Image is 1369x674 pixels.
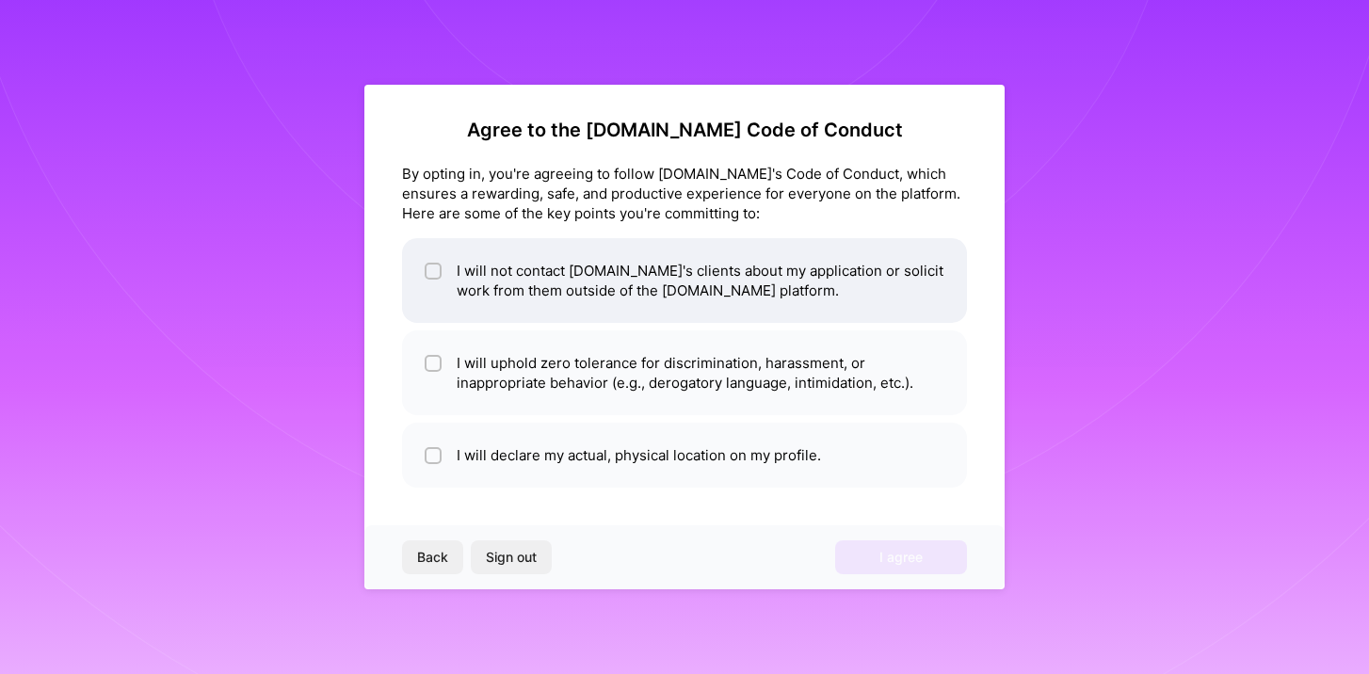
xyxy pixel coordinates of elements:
span: Sign out [486,548,537,567]
button: Back [402,540,463,574]
h2: Agree to the [DOMAIN_NAME] Code of Conduct [402,119,967,141]
li: I will declare my actual, physical location on my profile. [402,423,967,488]
li: I will uphold zero tolerance for discrimination, harassment, or inappropriate behavior (e.g., der... [402,330,967,415]
div: By opting in, you're agreeing to follow [DOMAIN_NAME]'s Code of Conduct, which ensures a rewardin... [402,164,967,223]
li: I will not contact [DOMAIN_NAME]'s clients about my application or solicit work from them outside... [402,238,967,323]
button: Sign out [471,540,552,574]
span: Back [417,548,448,567]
